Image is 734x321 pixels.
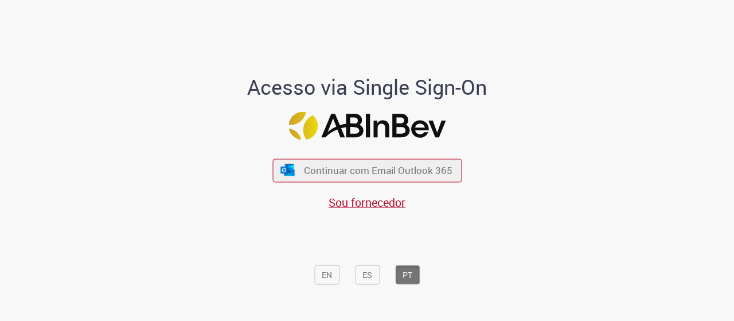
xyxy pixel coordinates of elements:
[395,265,420,284] button: PT
[329,194,405,210] a: Sou fornecedor
[314,265,339,284] button: EN
[272,158,462,182] button: ícone Azure/Microsoft 360 Continuar com Email Outlook 365
[304,164,452,177] span: Continuar com Email Outlook 365
[355,265,380,284] button: ES
[208,75,526,98] h1: Acesso via Single Sign-On
[280,164,296,176] img: ícone Azure/Microsoft 360
[288,112,446,140] img: Logo ABInBev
